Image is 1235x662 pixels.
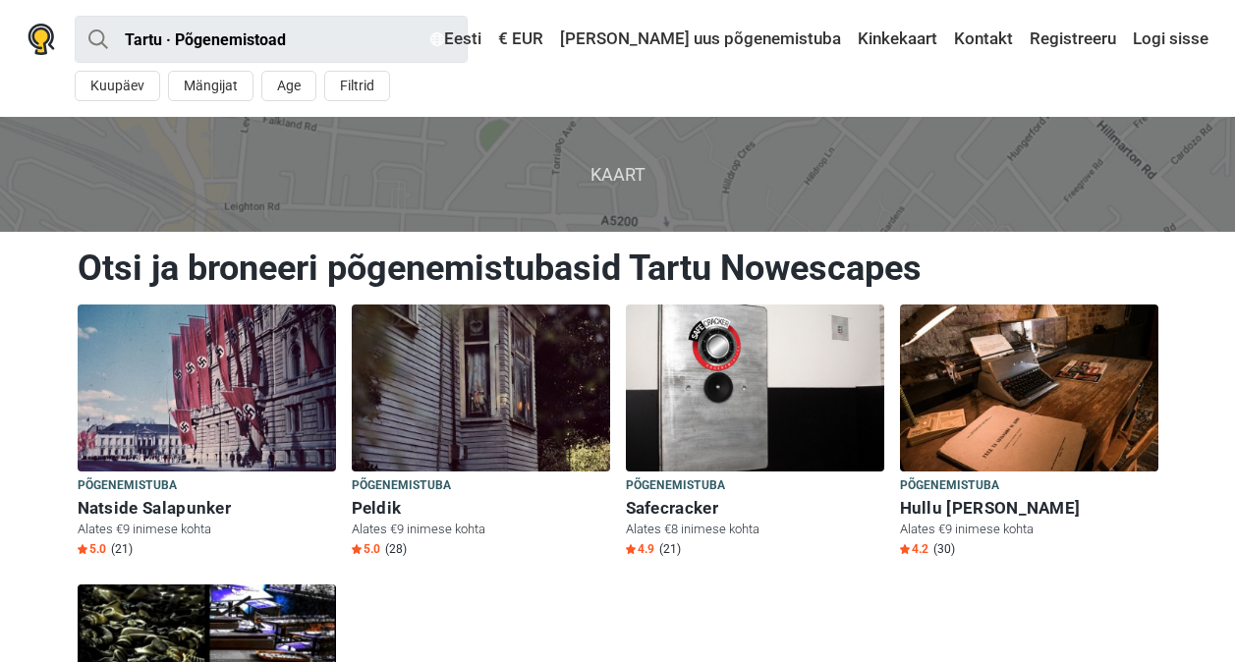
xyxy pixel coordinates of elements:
button: Filtrid [324,71,390,101]
span: (21) [111,541,133,557]
h6: Safecracker [626,498,884,519]
span: (21) [659,541,681,557]
a: Safecracker Põgenemistuba Safecracker Alates €8 inimese kohta Star4.9 (21) [626,304,884,561]
a: Natside Salapunker Põgenemistuba Natside Salapunker Alates €9 inimese kohta Star5.0 (21) [78,304,336,561]
span: 4.9 [626,541,654,557]
span: Põgenemistuba [900,475,1000,497]
img: Nowescape logo [28,24,55,55]
h6: Hullu [PERSON_NAME] [900,498,1158,519]
p: Alates €8 inimese kohta [626,521,884,538]
button: Kuupäev [75,71,160,101]
span: 4.2 [900,541,928,557]
a: Logi sisse [1128,22,1208,57]
a: Hullu Kelder Põgenemistuba Hullu [PERSON_NAME] Alates €9 inimese kohta Star4.2 (30) [900,304,1158,561]
p: Alates €9 inimese kohta [78,521,336,538]
img: Hullu Kelder [900,304,1158,471]
input: proovi “Tallinn” [75,16,468,63]
a: Eesti [425,22,486,57]
span: Põgenemistuba [626,475,726,497]
img: Peldik [352,304,610,471]
a: Kinkekaart [853,22,942,57]
p: Alates €9 inimese kohta [900,521,1158,538]
span: (28) [385,541,407,557]
a: Peldik Põgenemistuba Peldik Alates €9 inimese kohta Star5.0 (28) [352,304,610,561]
h6: Natside Salapunker [78,498,336,519]
button: Mängijat [168,71,253,101]
span: (30) [933,541,955,557]
span: 5.0 [352,541,380,557]
span: 5.0 [78,541,106,557]
img: Natside Salapunker [78,304,336,471]
img: Star [900,544,910,554]
p: Alates €9 inimese kohta [352,521,610,538]
span: Põgenemistuba [78,475,178,497]
button: Age [261,71,316,101]
img: Star [626,544,636,554]
a: Kontakt [949,22,1018,57]
a: € EUR [493,22,548,57]
h1: Otsi ja broneeri põgenemistubasid Tartu Nowescapes [78,247,1158,290]
img: Star [352,544,362,554]
a: [PERSON_NAME] uus põgenemistuba [555,22,846,57]
a: Registreeru [1025,22,1121,57]
span: Põgenemistuba [352,475,452,497]
img: Safecracker [626,304,884,471]
img: Star [78,544,87,554]
h6: Peldik [352,498,610,519]
img: Eesti [430,32,444,46]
